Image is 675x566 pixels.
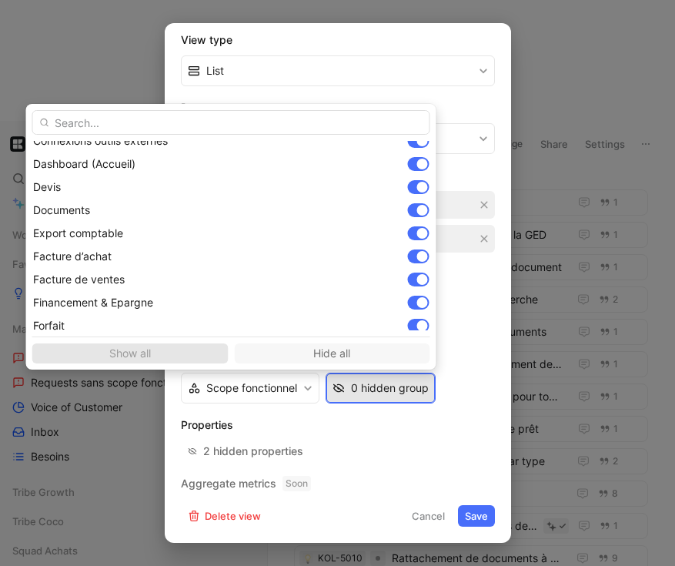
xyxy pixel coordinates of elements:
[241,344,423,363] span: Hide all
[33,226,123,239] span: Export comptable
[33,273,125,286] span: Facture de ventes
[33,250,112,263] span: Facture d’achat
[32,110,430,135] input: Search...
[33,319,65,332] span: Forfait
[33,180,61,193] span: Devis
[33,134,168,147] span: Connexions outils externes
[234,343,430,363] button: Hide all
[33,296,153,309] span: Financement & Epargne
[33,157,135,170] span: Dashboard (Accueil)
[33,203,90,216] span: Documents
